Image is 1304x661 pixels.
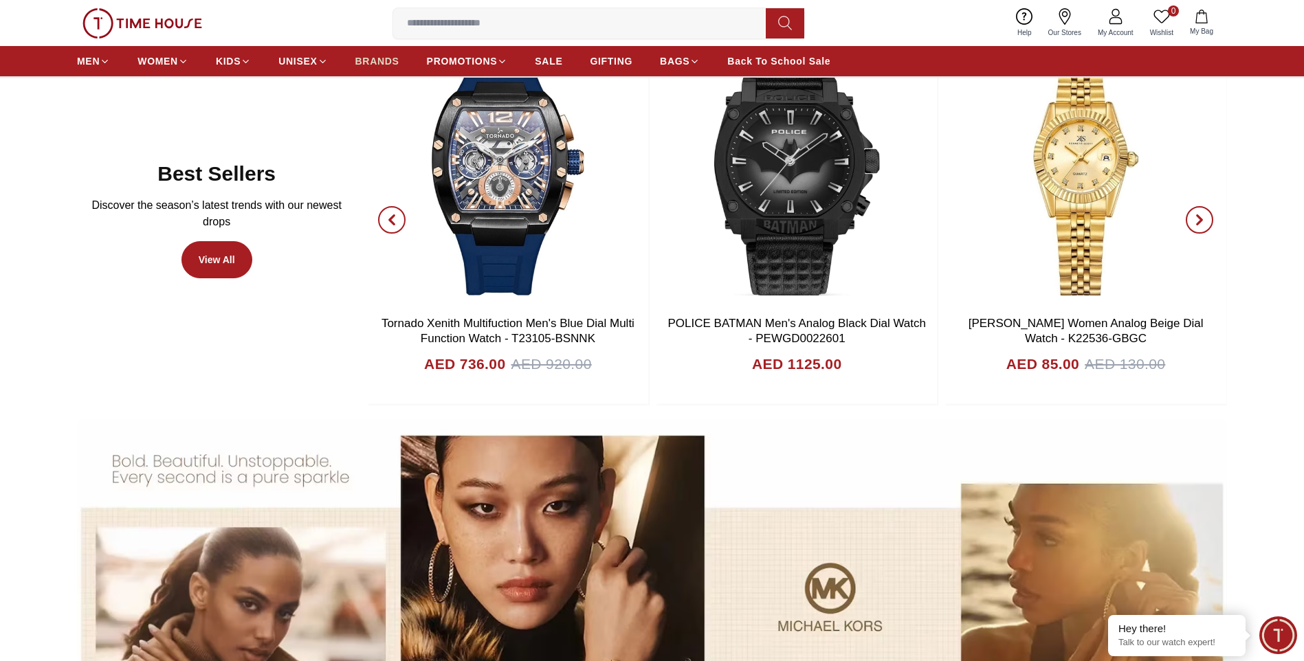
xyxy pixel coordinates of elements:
[590,49,632,74] a: GIFTING
[727,49,830,74] a: Back To School Sale
[945,34,1226,309] img: Kenneth Scott Women Analog Beige Dial Watch - K22536-GBGC
[1145,27,1179,38] span: Wishlist
[137,49,188,74] a: WOMEN
[1259,616,1297,654] div: Chat Widget
[216,54,241,68] span: KIDS
[1012,27,1037,38] span: Help
[1092,27,1139,38] span: My Account
[660,54,689,68] span: BAGS
[77,54,100,68] span: MEN
[727,54,830,68] span: Back To School Sale
[535,54,562,68] span: SALE
[969,317,1204,345] a: [PERSON_NAME] Women Analog Beige Dial Watch - K22536-GBGC
[1118,637,1235,649] p: Talk to our watch expert!
[278,54,317,68] span: UNISEX
[590,54,632,68] span: GIFTING
[667,317,926,345] a: POLICE BATMAN Men's Analog Black Dial Watch - PEWGD0022601
[1184,26,1219,36] span: My Bag
[1142,5,1182,41] a: 0Wishlist
[355,49,399,74] a: BRANDS
[511,353,591,375] span: AED 920.00
[82,8,202,38] img: ...
[660,49,700,74] a: BAGS
[137,54,178,68] span: WOMEN
[355,54,399,68] span: BRANDS
[77,49,110,74] a: MEN
[427,54,498,68] span: PROMOTIONS
[656,34,938,309] img: POLICE BATMAN Men's Analog Black Dial Watch - PEWGD0022601
[1040,5,1090,41] a: Our Stores
[1009,5,1040,41] a: Help
[157,161,276,186] h2: Best Sellers
[382,317,634,345] a: Tornado Xenith Multifuction Men's Blue Dial Multi Function Watch - T23105-BSNNK
[88,197,345,230] p: Discover the season’s latest trends with our newest drops
[1085,353,1165,375] span: AED 130.00
[1182,7,1222,39] button: My Bag
[752,353,841,375] h4: AED 1125.00
[427,49,508,74] a: PROMOTIONS
[1006,353,1079,375] h4: AED 85.00
[1043,27,1087,38] span: Our Stores
[181,241,252,278] a: View All
[1168,5,1179,16] span: 0
[278,49,327,74] a: UNISEX
[216,49,251,74] a: KIDS
[424,353,505,375] h4: AED 736.00
[535,49,562,74] a: SALE
[367,34,648,309] img: Tornado Xenith Multifuction Men's Blue Dial Multi Function Watch - T23105-BSNNK
[1118,622,1235,636] div: Hey there!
